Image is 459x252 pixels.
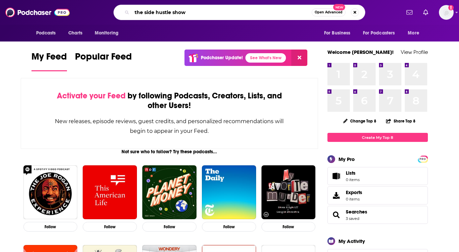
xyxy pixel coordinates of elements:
[327,186,428,204] a: Exports
[346,189,362,195] span: Exports
[363,28,395,38] span: For Podcasters
[330,191,343,200] span: Exports
[83,222,137,232] button: Follow
[338,156,355,162] div: My Pro
[5,6,70,19] img: Podchaser - Follow, Share and Rate Podcasts
[75,51,132,66] span: Popular Feed
[439,5,454,20] img: User Profile
[202,165,256,220] img: The Daily
[408,28,419,38] span: More
[319,27,359,39] button: open menu
[31,51,67,66] span: My Feed
[68,28,83,38] span: Charts
[330,171,343,181] span: Lists
[64,27,87,39] a: Charts
[57,91,126,101] span: Activate your Feed
[261,222,316,232] button: Follow
[346,209,367,215] a: Searches
[419,157,427,162] span: PRO
[201,55,243,61] p: Podchaser Update!
[346,177,360,182] span: 0 items
[202,222,256,232] button: Follow
[315,11,342,14] span: Open Advanced
[419,156,427,161] a: PRO
[324,28,351,38] span: For Business
[95,28,119,38] span: Monitoring
[359,27,405,39] button: open menu
[36,28,56,38] span: Podcasts
[346,170,360,176] span: Lists
[21,149,318,155] div: Not sure who to follow? Try these podcasts...
[132,7,312,18] input: Search podcasts, credits, & more...
[339,117,381,125] button: Change Top 8
[327,49,394,55] a: Welcome [PERSON_NAME]!
[142,222,197,232] button: Follow
[55,116,285,136] div: New releases, episode reviews, guest credits, and personalized recommendations will begin to appe...
[327,167,428,185] a: Lists
[113,5,365,20] div: Search podcasts, credits, & more...
[346,216,359,221] a: 3 saved
[346,170,356,176] span: Lists
[346,197,362,201] span: 0 items
[403,27,428,39] button: open menu
[261,165,316,220] img: My Favorite Murder with Karen Kilgariff and Georgia Hardstark
[333,4,345,10] span: New
[401,49,428,55] a: View Profile
[55,91,285,110] div: by following Podcasts, Creators, Lists, and other Users!
[142,165,197,220] img: Planet Money
[31,27,65,39] button: open menu
[31,51,67,71] a: My Feed
[404,7,415,18] a: Show notifications dropdown
[90,27,127,39] button: open menu
[23,165,78,220] img: The Joe Rogan Experience
[327,133,428,142] a: Create My Top 8
[75,51,132,71] a: Popular Feed
[338,238,365,244] div: My Activity
[439,5,454,20] button: Show profile menu
[23,222,78,232] button: Follow
[245,53,286,63] a: See What's New
[448,5,454,10] svg: Add a profile image
[386,114,416,128] button: Share Top 8
[330,210,343,220] a: Searches
[327,206,428,224] span: Searches
[312,8,346,16] button: Open AdvancedNew
[439,5,454,20] span: Logged in as jackiemayer
[83,165,137,220] img: This American Life
[420,7,431,18] a: Show notifications dropdown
